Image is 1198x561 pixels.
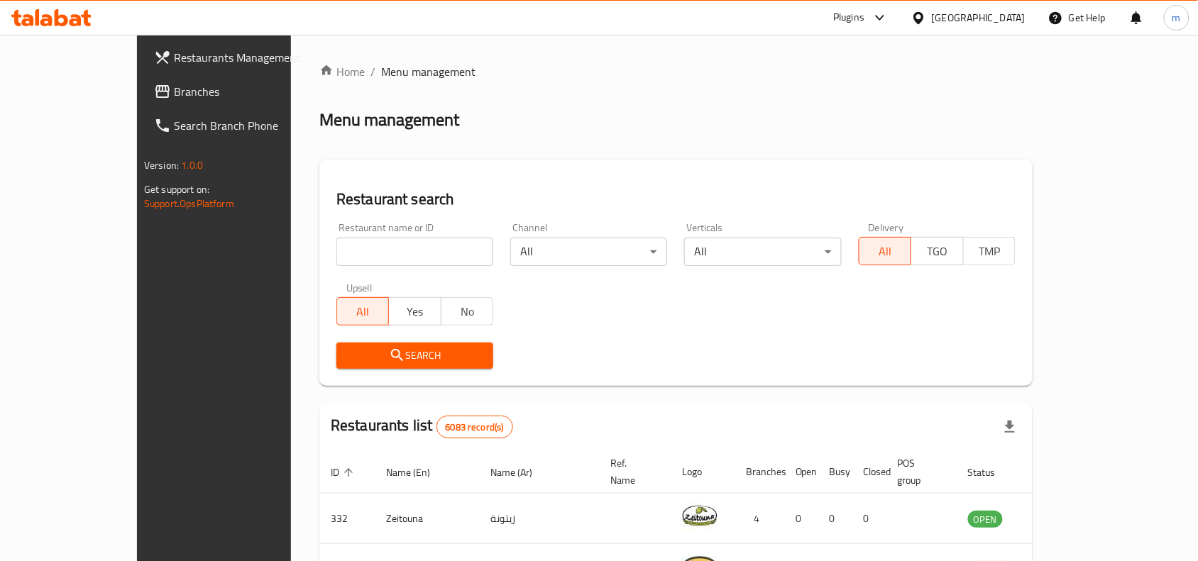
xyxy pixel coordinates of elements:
span: No [447,301,488,322]
span: ID [331,464,358,481]
span: Search Branch Phone [174,117,326,134]
span: Ref. Name [610,455,654,489]
td: 0 [784,494,818,544]
a: Support.OpsPlatform [144,194,234,213]
a: Home [319,63,365,80]
span: Branches [174,83,326,100]
td: 4 [735,494,784,544]
td: 0 [852,494,886,544]
div: All [684,238,841,266]
span: Name (Ar) [490,464,551,481]
span: All [865,241,906,262]
h2: Menu management [319,109,459,131]
a: Branches [143,74,337,109]
span: TGO [917,241,957,262]
a: Search Branch Phone [143,109,337,143]
a: Restaurants Management [143,40,337,74]
h2: Restaurants list [331,415,513,438]
td: 0 [818,494,852,544]
span: m [1172,10,1181,26]
th: Logo [671,450,735,494]
span: POS group [898,455,940,489]
button: TMP [963,237,1016,265]
button: No [441,297,493,326]
span: TMP [969,241,1010,262]
th: Busy [818,450,852,494]
span: Yes [395,301,435,322]
span: Version: [144,156,179,174]
td: 332 [319,494,375,544]
span: Menu management [381,63,476,80]
img: Zeitouna [682,498,718,533]
div: Total records count [436,416,513,438]
td: زيتونة [479,494,599,544]
div: Plugins [833,9,864,26]
button: TGO [911,237,963,265]
input: Search for restaurant name or ID.. [336,238,493,266]
h2: Restaurant search [336,189,1016,210]
span: Status [968,464,1014,481]
td: Zeitouna [375,494,479,544]
div: [GEOGRAPHIC_DATA] [932,10,1026,26]
nav: breadcrumb [319,63,1033,80]
button: Search [336,343,493,369]
th: Branches [735,450,784,494]
li: / [370,63,375,80]
button: All [859,237,911,265]
span: Search [348,347,482,365]
div: All [510,238,667,266]
button: Yes [388,297,441,326]
span: Name (En) [386,464,449,481]
button: All [336,297,389,326]
label: Upsell [346,283,373,293]
span: Get support on: [144,180,209,199]
label: Delivery [869,223,904,233]
span: 1.0.0 [181,156,203,174]
span: Restaurants Management [174,49,326,66]
th: Closed [852,450,886,494]
th: Open [784,450,818,494]
div: OPEN [968,511,1003,528]
span: OPEN [968,511,1003,528]
span: 6083 record(s) [437,421,512,434]
div: Export file [993,410,1027,444]
span: All [343,301,383,322]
